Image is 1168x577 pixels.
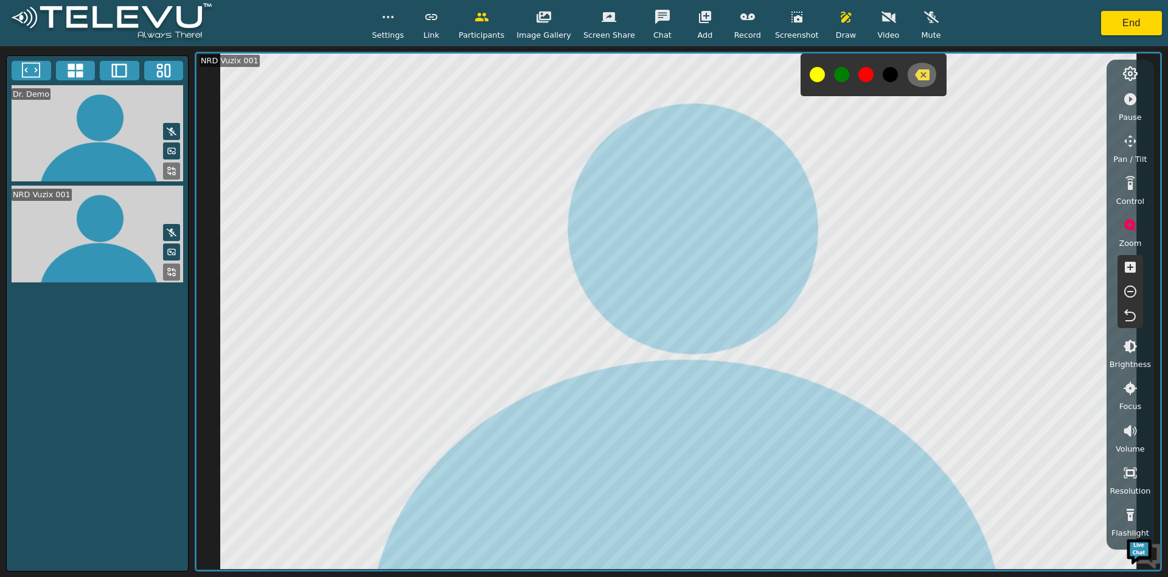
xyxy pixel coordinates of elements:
button: Two Window Medium [100,61,139,80]
span: Participants [459,29,504,41]
span: Resolution [1110,485,1150,497]
img: Chat Widget [1125,534,1162,571]
span: Flashlight [1111,527,1149,539]
span: Draw [836,29,856,41]
span: Control [1116,195,1144,207]
span: We're online! [71,153,168,276]
span: Zoom [1119,237,1141,249]
span: Pause [1119,111,1142,123]
button: Fullscreen [12,61,51,80]
div: Minimize live chat window [200,6,229,35]
span: Link [423,29,439,41]
button: Replace Feed [163,163,180,180]
span: Screenshot [775,29,819,41]
span: Brightness [1110,358,1151,370]
button: Replace Feed [163,264,180,281]
img: d_736959983_company_1615157101543_736959983 [21,57,51,87]
button: Mute [163,224,180,241]
span: Video [878,29,900,41]
span: Chat [653,29,672,41]
span: Settings [372,29,404,41]
div: NRD Vuzix 001 [200,55,260,66]
span: Pan / Tilt [1113,153,1147,165]
button: Three Window Medium [144,61,184,80]
span: Volume [1116,443,1145,455]
span: Screen Share [583,29,635,41]
div: Chat with us now [63,64,204,80]
textarea: Type your message and hit 'Enter' [6,332,232,375]
span: Focus [1119,400,1142,412]
div: NRD Vuzix 001 [12,189,72,200]
span: Image Gallery [516,29,571,41]
button: Picture in Picture [163,142,180,159]
span: Mute [921,29,940,41]
button: Picture in Picture [163,243,180,261]
button: Mute [163,123,180,140]
button: 4x4 [56,61,96,80]
span: Add [698,29,713,41]
button: End [1101,11,1162,35]
span: Record [734,29,761,41]
div: Dr. Demo [12,88,50,100]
